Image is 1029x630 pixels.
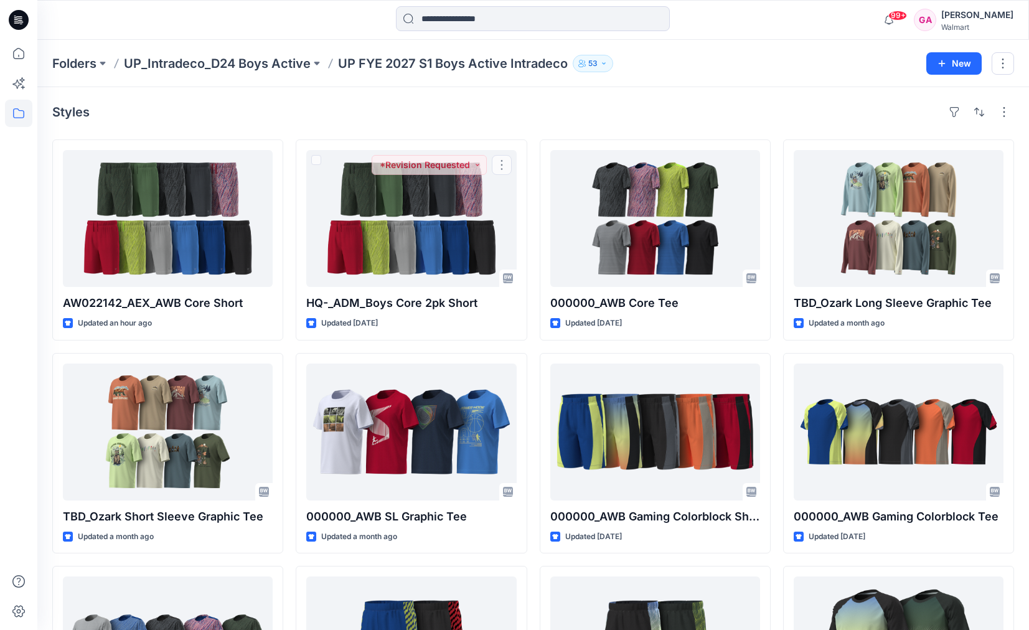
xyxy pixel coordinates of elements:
button: 53 [573,55,613,72]
div: [PERSON_NAME] [941,7,1013,22]
p: Updated [DATE] [565,530,622,543]
a: Folders [52,55,96,72]
p: Updated an hour ago [78,317,152,330]
p: Updated [DATE] [809,530,865,543]
p: Updated a month ago [809,317,885,330]
a: TBD_Ozark Long Sleeve Graphic Tee [794,150,1003,287]
a: TBD_Ozark Short Sleeve Graphic Tee [63,364,273,501]
p: Updated a month ago [78,530,154,543]
a: AW022142_AEX_AWB Core Short [63,150,273,287]
span: 99+ [888,11,907,21]
a: 000000_AWB Core Tee [550,150,760,287]
a: 000000_AWB Gaming Colorblock Tee [794,364,1003,501]
a: 000000_AWB SL Graphic Tee [306,364,516,501]
p: 000000_AWB Gaming Colorblock Tee [794,508,1003,525]
p: Updated a month ago [321,530,397,543]
a: HQ-_ADM_Boys Core 2pk Short [306,150,516,287]
p: TBD_Ozark Long Sleeve Graphic Tee [794,294,1003,312]
div: Walmart [941,22,1013,32]
div: GA [914,9,936,31]
p: 000000_AWB Gaming Colorblock Short [550,508,760,525]
a: UP_Intradeco_D24 Boys Active [124,55,311,72]
p: Updated [DATE] [321,317,378,330]
p: 000000_AWB Core Tee [550,294,760,312]
p: Updated [DATE] [565,317,622,330]
p: 53 [588,57,598,70]
p: 000000_AWB SL Graphic Tee [306,508,516,525]
p: AW022142_AEX_AWB Core Short [63,294,273,312]
h4: Styles [52,105,90,120]
a: 000000_AWB Gaming Colorblock Short [550,364,760,501]
p: UP FYE 2027 S1 Boys Active Intradeco [338,55,568,72]
p: HQ-_ADM_Boys Core 2pk Short [306,294,516,312]
p: TBD_Ozark Short Sleeve Graphic Tee [63,508,273,525]
button: New [926,52,982,75]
